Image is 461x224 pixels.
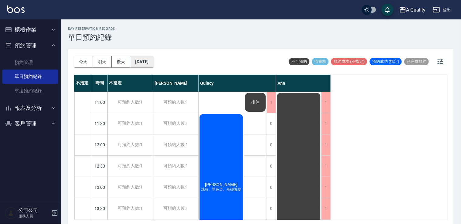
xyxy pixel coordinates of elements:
div: 可預約人數:1 [153,92,198,113]
div: 11:00 [92,92,108,113]
div: A Quality [406,6,426,14]
h5: 公司公司 [19,207,50,213]
p: 服務人員 [19,213,50,219]
img: Person [5,207,17,219]
a: 單週預約紀錄 [2,84,58,98]
div: 12:00 [92,134,108,155]
div: 0 [267,198,276,219]
div: 可預約人數:1 [153,113,198,134]
div: 可預約人數:1 [108,198,153,219]
div: 1 [321,92,330,113]
a: 單日預約紀錄 [2,70,58,83]
div: 0 [267,177,276,198]
div: 可預約人數:1 [108,92,153,113]
div: 1 [267,92,276,113]
div: 時間 [92,75,108,92]
button: 登出 [430,4,454,15]
button: 後天 [112,56,131,67]
div: 可預約人數:1 [153,177,198,198]
div: 1 [321,198,330,219]
div: 13:30 [92,198,108,219]
div: 不指定 [108,75,153,92]
div: 不指定 [74,75,92,92]
span: [PERSON_NAME] [204,182,239,187]
div: 可預約人數:1 [153,134,198,155]
span: 不可預約 [289,59,309,64]
div: 13:00 [92,177,108,198]
div: 0 [267,113,276,134]
button: 櫃檯作業 [2,22,58,38]
button: 客戶管理 [2,116,58,131]
div: 1 [321,113,330,134]
span: 預約成功 (不指定) [331,59,367,64]
div: [PERSON_NAME] [153,75,199,92]
a: 預約管理 [2,56,58,70]
h2: day Reservation records [68,27,115,31]
div: 可預約人數:1 [108,156,153,177]
button: 今天 [74,56,93,67]
span: 排休 [250,100,261,105]
div: 11:30 [92,113,108,134]
button: 報表及分析 [2,100,58,116]
button: 預約管理 [2,38,58,53]
span: 已完成預約 [404,59,429,64]
span: 洗剪、單色染、基礎護髮 [200,187,243,192]
div: 1 [321,134,330,155]
img: Logo [7,5,25,13]
div: Ann [276,75,331,92]
div: 可預約人數:1 [153,156,198,177]
div: 可預約人數:1 [153,198,198,219]
div: 1 [321,156,330,177]
div: 0 [267,156,276,177]
div: 0 [267,134,276,155]
div: 可預約人數:1 [108,177,153,198]
span: 預約成功 (指定) [370,59,402,64]
button: 明天 [93,56,112,67]
div: 1 [321,177,330,198]
div: 可預約人數:1 [108,113,153,134]
button: save [381,4,394,16]
div: 12:30 [92,155,108,177]
div: 可預約人數:1 [108,134,153,155]
span: 待審核 [312,59,329,64]
button: A Quality [397,4,428,16]
div: Quincy [199,75,276,92]
button: [DATE] [130,56,153,67]
h3: 單日預約紀錄 [68,33,115,42]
